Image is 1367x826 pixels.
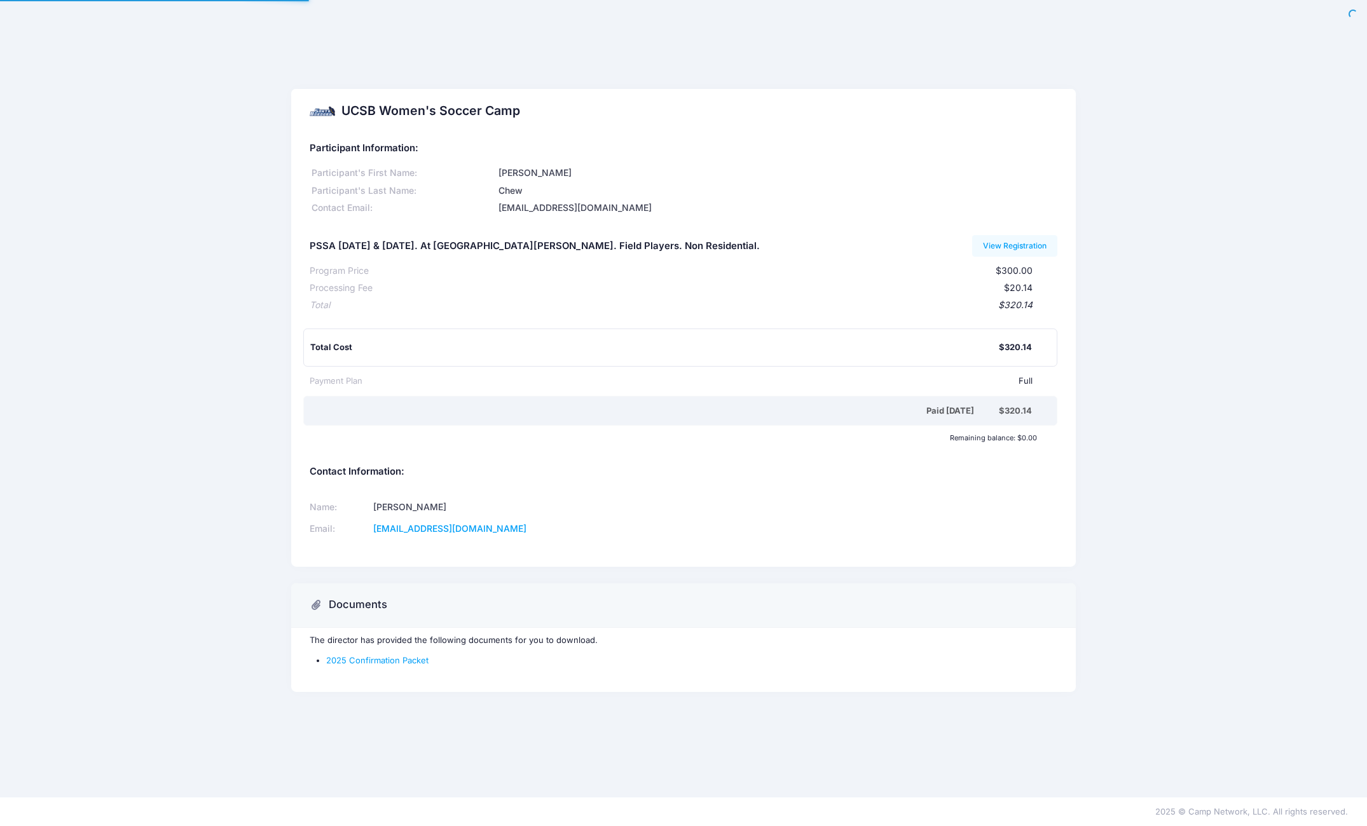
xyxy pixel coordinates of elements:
[497,166,1057,180] div: [PERSON_NAME]
[341,104,520,118] h2: UCSB Women's Soccer Camp
[972,235,1058,257] a: View Registration
[373,523,526,534] a: [EMAIL_ADDRESS][DOMAIN_NAME]
[999,341,1032,354] div: $320.14
[310,184,497,198] div: Participant's Last Name:
[310,166,497,180] div: Participant's First Name:
[310,264,369,278] div: Program Price
[310,201,497,215] div: Contact Email:
[310,466,1057,478] h5: Contact Information:
[996,265,1033,276] span: $300.00
[369,497,667,518] td: [PERSON_NAME]
[1155,806,1348,816] span: 2025 © Camp Network, LLC. All rights reserved.
[329,599,387,611] h3: Documents
[310,341,999,354] div: Total Cost
[310,497,369,518] td: Name:
[310,143,1057,154] h5: Participant Information:
[310,299,330,312] div: Total
[497,201,1057,215] div: [EMAIL_ADDRESS][DOMAIN_NAME]
[310,634,1057,647] p: The director has provided the following documents for you to download.
[310,241,760,252] h5: PSSA [DATE] & [DATE]. At [GEOGRAPHIC_DATA][PERSON_NAME]. Field Players. Non Residential.
[373,281,1033,295] div: $20.14
[999,405,1032,417] div: $320.14
[303,434,1043,442] div: Remaining balance: $0.00
[326,655,429,665] a: 2025 Confirmation Packet
[310,281,373,295] div: Processing Fee
[310,375,362,388] div: Payment Plan
[330,299,1033,312] div: $320.14
[310,518,369,540] td: Email:
[362,375,1033,388] div: Full
[497,184,1057,198] div: Chew
[312,405,999,417] div: Paid [DATE]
